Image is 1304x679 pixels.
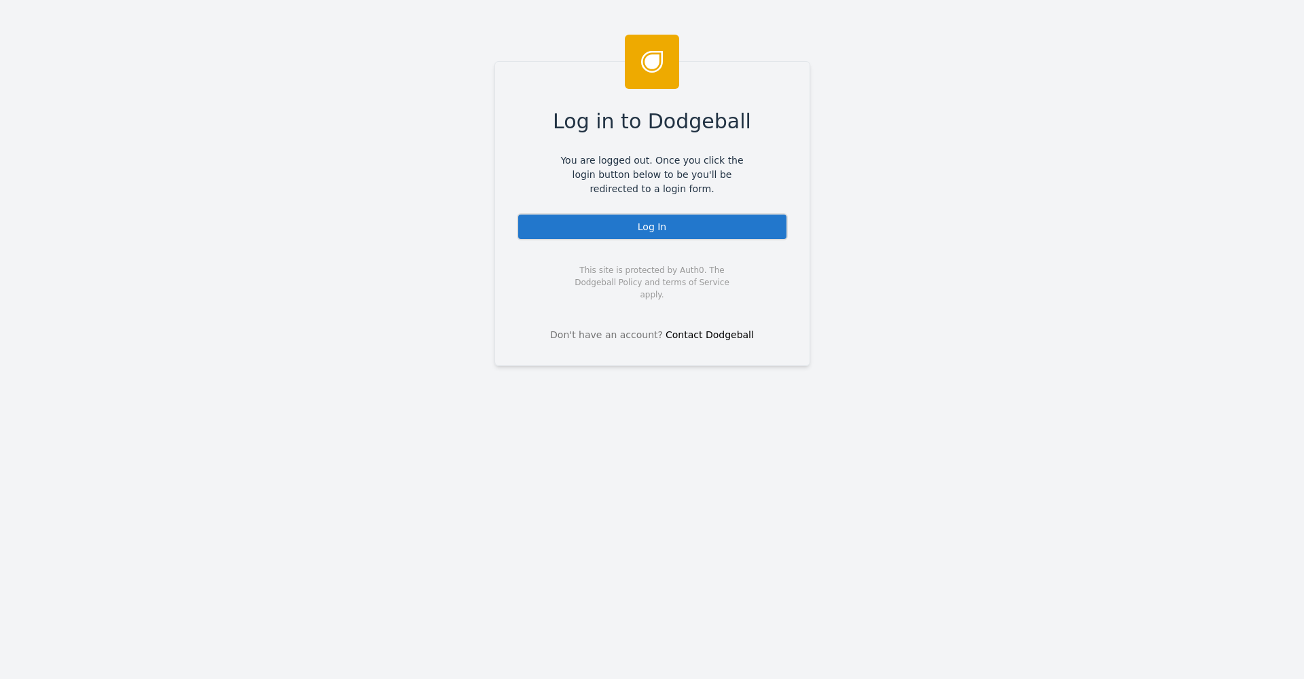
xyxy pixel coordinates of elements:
[563,264,742,301] span: This site is protected by Auth0. The Dodgeball Policy and terms of Service apply.
[550,328,663,342] span: Don't have an account?
[517,213,788,240] div: Log In
[553,106,751,136] span: Log in to Dodgeball
[551,153,754,196] span: You are logged out. Once you click the login button below to be you'll be redirected to a login f...
[666,329,754,340] a: Contact Dodgeball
